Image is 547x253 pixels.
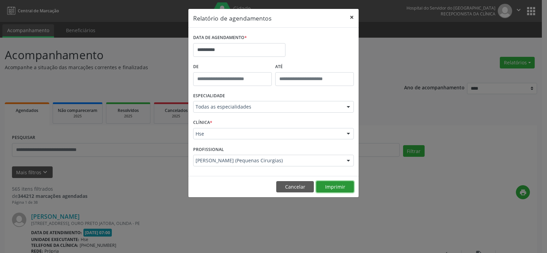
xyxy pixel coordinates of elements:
label: PROFISSIONAL [193,144,224,155]
label: De [193,62,272,72]
button: Close [345,9,359,26]
label: CLÍNICA [193,117,212,128]
button: Imprimir [316,181,354,193]
label: ATÉ [275,62,354,72]
h5: Relatório de agendamentos [193,14,271,23]
span: Hse [196,130,340,137]
span: Todas as especialidades [196,103,340,110]
label: ESPECIALIDADE [193,91,225,101]
span: [PERSON_NAME] (Pequenas Cirurgias) [196,157,340,164]
label: DATA DE AGENDAMENTO [193,33,247,43]
button: Cancelar [276,181,314,193]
